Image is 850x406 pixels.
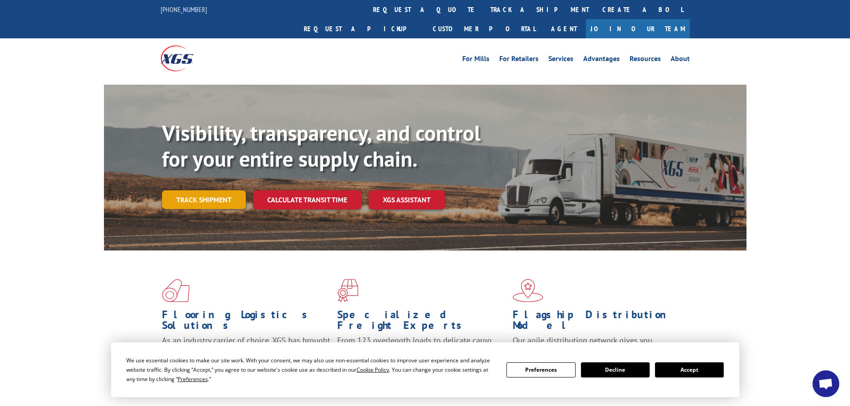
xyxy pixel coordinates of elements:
a: For Retailers [499,55,539,65]
h1: Flagship Distribution Model [513,309,681,335]
button: Preferences [506,362,575,377]
a: Customer Portal [426,19,542,38]
a: Join Our Team [586,19,690,38]
div: Cookie Consent Prompt [111,342,739,397]
span: Our agile distribution network gives you nationwide inventory management on demand. [513,335,677,356]
img: xgs-icon-total-supply-chain-intelligence-red [162,279,190,302]
a: Agent [542,19,586,38]
span: Cookie Policy [357,366,389,373]
a: XGS ASSISTANT [369,190,445,209]
a: About [671,55,690,65]
a: Resources [630,55,661,65]
img: xgs-icon-focused-on-flooring-red [337,279,358,302]
a: Services [548,55,573,65]
img: xgs-icon-flagship-distribution-model-red [513,279,543,302]
a: Open chat [813,370,839,397]
h1: Specialized Freight Experts [337,309,506,335]
a: Advantages [583,55,620,65]
a: [PHONE_NUMBER] [161,5,207,14]
a: Request a pickup [297,19,426,38]
b: Visibility, transparency, and control for your entire supply chain. [162,119,481,172]
p: From 123 overlength loads to delicate cargo, our experienced staff knows the best way to move you... [337,335,506,375]
a: For Mills [462,55,489,65]
a: Calculate transit time [253,190,361,209]
div: We use essential cookies to make our site work. With your consent, we may also use non-essential ... [126,356,496,384]
span: As an industry carrier of choice, XGS has brought innovation and dedication to flooring logistics... [162,335,330,367]
span: Preferences [178,375,208,383]
a: Track shipment [162,190,246,209]
h1: Flooring Logistics Solutions [162,309,331,335]
button: Decline [581,362,650,377]
button: Accept [655,362,724,377]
